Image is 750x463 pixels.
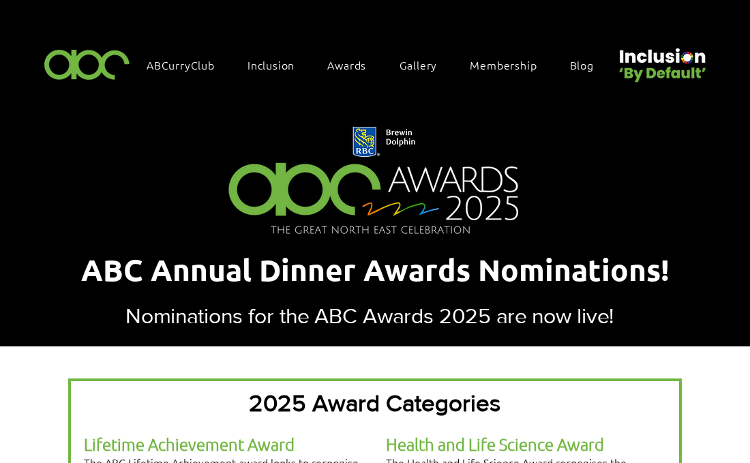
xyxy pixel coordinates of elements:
[327,57,366,72] span: Awards
[393,50,458,79] a: Gallery
[614,37,708,84] img: Untitled design (22).png
[386,434,604,454] span: Health and Life Science Award
[125,303,614,327] span: Nominations for the ABC Awards 2025 are now live!
[140,50,235,79] a: ABCurryClub
[570,57,594,72] span: Blog
[84,434,295,454] span: Lifetime Achievement Award
[463,50,557,79] a: Membership
[211,108,539,256] img: Northern Insights Double Pager Apr 2025.png
[247,57,295,72] span: Inclusion
[400,57,438,72] span: Gallery
[147,57,215,72] span: ABCurryClub
[40,44,134,84] img: ABC-Logo-Blank-Background-01-01-2.png
[140,50,614,79] nav: Site
[249,390,500,416] span: 2025 Award Categories
[470,57,537,72] span: Membership
[81,251,670,288] span: ABC Annual Dinner Awards Nominations!
[241,50,315,79] div: Inclusion
[320,50,387,79] div: Awards
[563,50,614,79] a: Blog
